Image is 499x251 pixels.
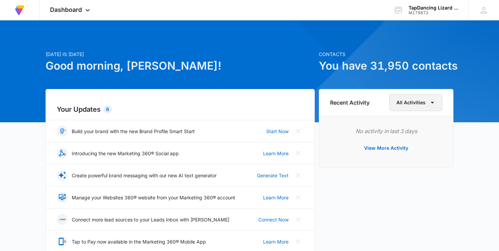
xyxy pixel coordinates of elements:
p: [DATE] is [DATE] [46,51,315,58]
button: Close [293,148,304,159]
p: Create powerful brand messaging with our new AI text generator [72,172,217,179]
div: account name [409,5,458,11]
button: Close [293,170,304,181]
p: Contacts [319,51,453,58]
p: Introducing the new Marketing 360® Social app [72,150,179,157]
a: Generate Text [257,172,289,179]
a: Learn More [263,150,289,157]
p: Build your brand with the new Brand Profile Smart Start [72,128,195,135]
a: Learn More [263,238,289,245]
a: Connect Now [258,216,289,223]
p: Connect more lead sources to your Leads Inbox with [PERSON_NAME] [72,216,229,223]
h6: Recent Activity [330,98,369,107]
div: account id [409,11,458,15]
p: Manage your Websites 360® website from your Marketing 360® account [72,194,235,201]
button: Close [293,192,304,203]
a: Learn More [263,194,289,201]
button: View More Activity [357,140,415,156]
button: All Activities [389,94,442,111]
button: Close [293,126,304,137]
p: No activity in last 3 days [330,127,442,135]
button: Close [293,214,304,225]
button: Close [293,236,304,247]
h1: Good morning, [PERSON_NAME]! [46,58,315,74]
a: Start Now [266,128,289,135]
p: Tap to Pay now available in the Marketing 360® Mobile App [72,238,206,245]
div: 6 [103,105,112,113]
img: Volusion [14,4,26,16]
span: Dashboard [50,6,82,13]
h2: Your Updates [57,104,304,114]
h1: You have 31,950 contacts [319,58,453,74]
